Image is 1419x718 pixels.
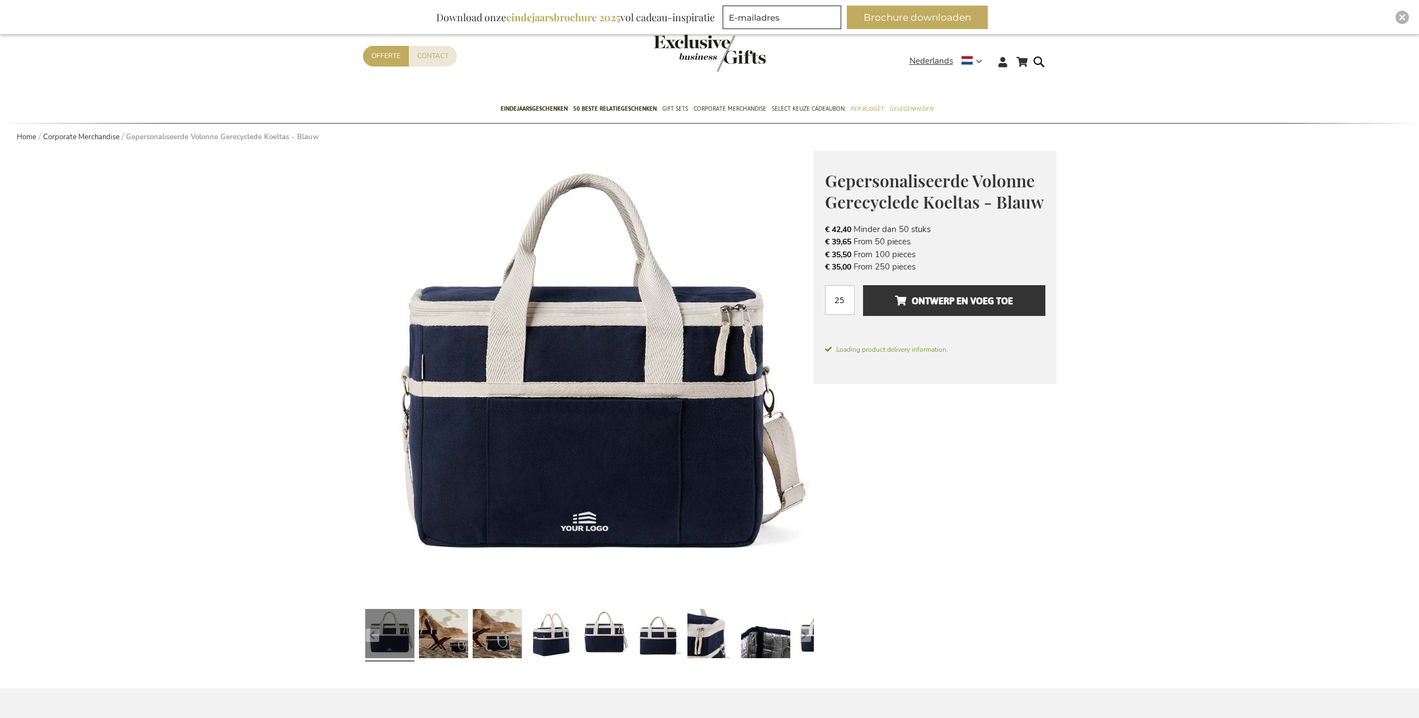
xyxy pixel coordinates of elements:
span: Gelegenheden [889,103,933,115]
li: From 50 pieces [825,235,1045,248]
span: 50 beste relatiegeschenken [573,103,657,115]
div: Close [1396,11,1409,24]
span: Corporate Merchandise [694,103,766,115]
a: Gepersonaliseerde Volonne Gerecyclede Koeltas - Blauw [687,604,737,666]
b: eindejaarsbrochure 2025 [506,11,620,24]
span: Eindejaarsgeschenken [501,103,568,115]
span: Ontwerp en voeg toe [895,292,1013,310]
span: Gift Sets [662,103,688,115]
strong: Gepersonaliseerde Volonne Gerecyclede Koeltas - Blauw [126,132,319,142]
li: From 250 pieces [825,261,1045,273]
a: Gepersonaliseerde Volonne Gerecyclede Koeltas - Blauw [419,604,468,666]
a: Offerte [363,46,409,67]
div: Download onze vol cadeau-inspiratie [431,6,720,29]
a: Gepersonaliseerde Volonne Gerecyclede Koeltas - Blauw [365,604,414,666]
input: Aantal [825,285,855,315]
a: Contact [409,46,457,67]
li: From 100 pieces [825,248,1045,261]
button: Ontwerp en voeg toe [863,285,1045,316]
span: Nederlands [909,55,953,68]
span: € 39,65 [825,237,851,247]
span: Per Budget [850,103,884,115]
a: Gepersonaliseerde Volonne Gerecyclede Koeltas - Blauw [580,604,629,666]
li: Minder dan 50 stuks [825,223,1045,235]
span: Select Keuze Cadeaubon [772,103,845,115]
span: € 35,00 [825,262,851,272]
a: Gepersonaliseerde Volonne Gerecyclede Koeltas - Blauw [526,604,576,666]
a: Gepersonaliseerde Volonne Gerecyclede Koeltas - Blauw [473,604,522,666]
a: store logo [654,35,710,72]
img: Exclusive Business gifts logo [654,35,766,72]
a: Gepersonaliseerde Volonne Gerecyclede Koeltas - Blauw [634,604,683,666]
button: Brochure downloaden [847,6,988,29]
a: Home [17,132,36,142]
input: E-mailadres [723,6,841,29]
span: Loading product delivery information. [825,344,1045,355]
form: marketing offers and promotions [723,6,845,32]
span: Gepersonaliseerde Volonne Gerecyclede Koeltas - Blauw [825,169,1044,214]
img: Gepersonaliseerde Volonne Gerecyclede Koeltas - Blauw [363,151,814,602]
a: Corporate Merchandise [43,132,120,142]
span: € 42,40 [825,224,851,235]
a: Gepersonaliseerde Volonne Gerecyclede Koeltas - Blauw [795,604,844,666]
span: € 35,50 [825,249,851,260]
a: Gepersonaliseerde Volonne Gerecyclede Koeltas - Blauw [741,604,790,666]
img: Close [1399,14,1406,21]
div: Nederlands [909,55,989,68]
